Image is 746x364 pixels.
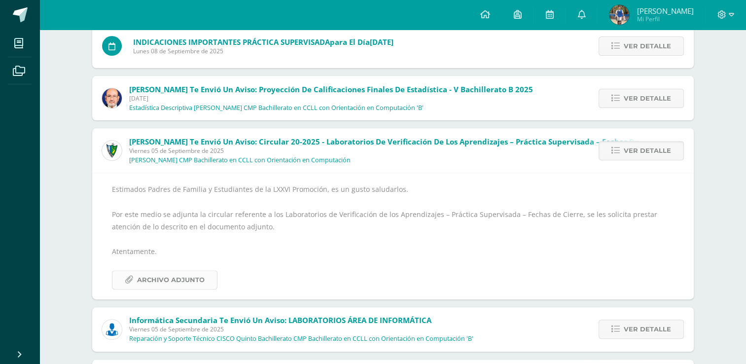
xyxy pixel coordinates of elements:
span: Ver detalle [624,37,671,55]
img: 9f174a157161b4ddbe12118a61fed988.png [102,141,122,160]
span: [DATE] [370,37,393,47]
p: Estadística Descriptiva [PERSON_NAME] CMP Bachillerato en CCLL con Orientación en Computación 'B' [129,104,424,112]
span: Viernes 05 de Septiembre de 2025 [129,325,473,333]
p: Reparación y Soporte Técnico CISCO Quinto Bachillerato CMP Bachillerato en CCLL con Orientación e... [129,335,473,343]
img: 6ed6846fa57649245178fca9fc9a58dd.png [102,320,122,339]
span: Archivo Adjunto [137,271,205,289]
div: Estimados Padres de Familia y Estudiantes de la LXXVI Promoción, es un gusto saludarlos. Por este... [112,183,674,289]
span: [PERSON_NAME] te envió un aviso: Circular 20-2025 - Laboratorios de Verificación de los Aprendiza... [129,137,664,146]
span: INDICACIONES IMPORTANTES PRÁCTICA SUPERVISADA [133,37,330,47]
span: Ver detalle [624,142,671,160]
img: 6b7a2a75a6c7e6282b1a1fdce061224c.png [102,88,122,108]
span: Ver detalle [624,320,671,338]
a: Archivo Adjunto [112,270,217,290]
span: [PERSON_NAME] te envió un aviso: Proyección de Calificaciones Finales de Estadística - V Bachille... [129,84,533,94]
span: Lunes 08 de Septiembre de 2025 [133,47,393,55]
span: [PERSON_NAME] [637,6,693,16]
p: [PERSON_NAME] CMP Bachillerato en CCLL con Orientación en Computación [129,156,351,164]
span: Informática Secundaria te envió un aviso: LABORATORIOS ÁREA DE INFORMÁTICA [129,315,431,325]
span: para el día [133,37,393,47]
img: 2e9950fe0cc311d223b1bf7ea665d33a.png [609,5,629,25]
span: Viernes 05 de Septiembre de 2025 [129,146,664,155]
span: Mi Perfil [637,15,693,23]
span: Ver detalle [624,89,671,108]
span: [DATE] [129,94,533,103]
